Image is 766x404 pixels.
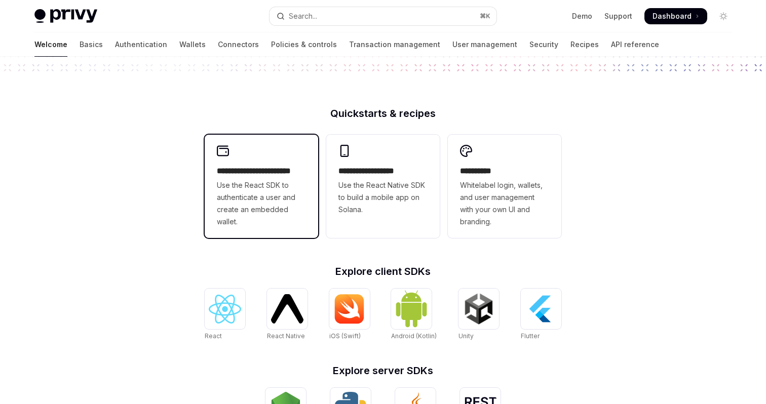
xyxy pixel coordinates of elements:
button: Toggle dark mode [715,8,732,24]
a: Dashboard [644,8,707,24]
span: React [205,332,222,340]
h2: Explore server SDKs [205,366,561,376]
span: ⌘ K [480,12,490,20]
span: Dashboard [653,11,692,21]
a: ReactReact [205,289,245,341]
span: Whitelabel login, wallets, and user management with your own UI and branding. [460,179,549,228]
a: FlutterFlutter [521,289,561,341]
a: Android (Kotlin)Android (Kotlin) [391,289,437,341]
img: React [209,295,241,324]
a: UnityUnity [458,289,499,341]
span: iOS (Swift) [329,332,361,340]
a: Authentication [115,32,167,57]
a: Demo [572,11,592,21]
img: React Native [271,294,303,323]
a: iOS (Swift)iOS (Swift) [329,289,370,341]
a: API reference [611,32,659,57]
span: Unity [458,332,474,340]
h2: Quickstarts & recipes [205,108,561,118]
a: React NativeReact Native [267,289,308,341]
a: Transaction management [349,32,440,57]
img: Flutter [525,293,557,325]
img: iOS (Swift) [333,294,366,324]
a: **** **** **** ***Use the React Native SDK to build a mobile app on Solana. [326,135,440,238]
div: Search... [289,10,317,22]
a: Wallets [179,32,206,57]
img: light logo [34,9,97,23]
button: Open search [270,7,496,25]
a: Welcome [34,32,67,57]
a: User management [452,32,517,57]
span: Flutter [521,332,540,340]
a: Connectors [218,32,259,57]
a: Basics [80,32,103,57]
a: **** *****Whitelabel login, wallets, and user management with your own UI and branding. [448,135,561,238]
a: Support [604,11,632,21]
img: Unity [463,293,495,325]
img: Android (Kotlin) [395,290,428,328]
a: Security [529,32,558,57]
span: Android (Kotlin) [391,332,437,340]
h2: Explore client SDKs [205,266,561,276]
span: Use the React SDK to authenticate a user and create an embedded wallet. [217,179,306,228]
span: React Native [267,332,305,340]
span: Use the React Native SDK to build a mobile app on Solana. [338,179,428,216]
a: Policies & controls [271,32,337,57]
a: Recipes [570,32,599,57]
